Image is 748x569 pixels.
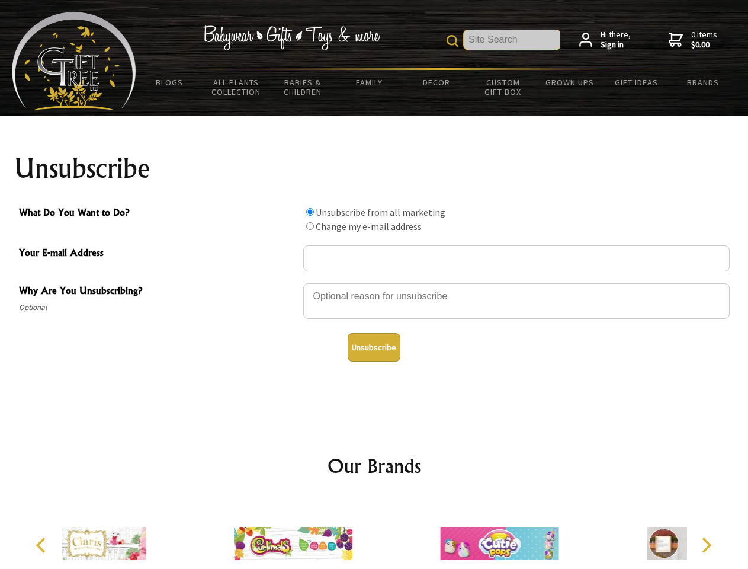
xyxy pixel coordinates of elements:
[19,283,297,301] span: Why Are You Unsubscribing?
[24,452,725,480] h2: Our Brands
[30,532,56,558] button: Previous
[269,70,336,104] a: Babies & Children
[19,245,297,263] span: Your E-mail Address
[336,70,403,95] a: Family
[12,12,136,110] img: Babyware - Gifts - Toys and more...
[303,283,730,319] textarea: Why Are You Unsubscribing?
[19,301,297,315] span: Optional
[14,154,734,183] h1: Unsubscribe
[464,30,560,50] input: Site Search
[136,70,203,95] a: BLOGS
[579,30,631,50] a: Hi there,Sign in
[303,245,730,271] input: Your E-mail Address
[691,40,717,50] strong: $0.00
[670,70,737,95] a: Brands
[306,222,314,230] input: What Do You Want to Do?
[536,70,603,95] a: Grown Ups
[403,70,470,95] a: Decor
[306,208,314,216] input: What Do You Want to Do?
[316,206,445,218] label: Unsubscribe from all marketing
[203,70,270,104] a: All Plants Collection
[19,205,297,222] span: What Do You Want to Do?
[601,30,631,50] span: Hi there,
[348,333,400,362] button: Unsubscribe
[447,35,458,47] img: product search
[691,29,717,50] span: 0 items
[669,30,717,50] a: 0 items$0.00
[316,220,422,232] label: Change my e-mail address
[603,70,670,95] a: Gift Ideas
[601,40,631,50] strong: Sign in
[470,70,537,104] a: Custom Gift Box
[693,532,719,558] button: Next
[203,25,380,50] img: Babywear - Gifts - Toys & more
